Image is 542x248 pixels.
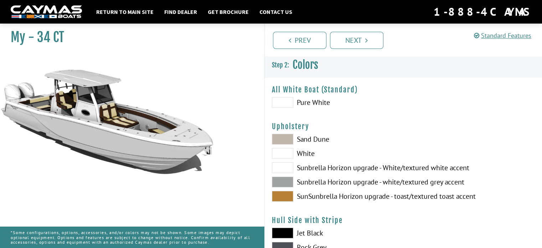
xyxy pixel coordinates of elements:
h1: My - 34 CT [11,29,246,45]
label: Sand Dune [272,134,396,145]
a: Next [330,32,383,49]
img: white-logo-c9c8dbefe5ff5ceceb0f0178aa75bf4bb51f6bca0971e226c86eb53dfe498488.png [11,5,82,19]
label: Sunbrella Horizon upgrade - white/textured grey accent [272,177,396,187]
label: SunSunbrella Horizon upgrade - toast/textured toast accent [272,191,396,202]
label: White [272,148,396,159]
h4: Hull Side with Stripe [272,216,535,225]
label: Pure White [272,97,396,108]
p: *Some configurations, options, accessories, and/or colors may not be shown. Some images may depic... [11,227,253,248]
a: Prev [273,32,326,49]
h4: Upholstery [272,122,535,131]
a: Find Dealer [161,7,201,16]
a: Return to main site [93,7,157,16]
a: Standard Features [474,31,531,40]
label: Jet Black [272,228,396,238]
a: Get Brochure [204,7,252,16]
a: Contact Us [256,7,296,16]
div: 1-888-4CAYMAS [434,4,531,20]
label: Sunbrella Horizon upgrade - White/textured white accent [272,162,396,173]
h4: All White Boat (Standard) [272,85,535,94]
